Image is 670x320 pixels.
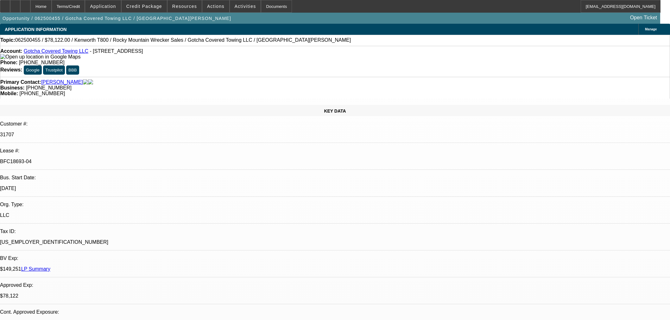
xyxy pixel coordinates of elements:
[15,37,351,43] span: 062500455 / $78,122.00 / Kenworth T800 / Rocky Mountain Wrecker Sales / Gotcha Covered Towing LLC...
[0,54,80,60] img: Open up location in Google Maps
[0,60,17,65] strong: Phone:
[230,0,261,12] button: Activities
[0,37,15,43] strong: Topic:
[235,4,256,9] span: Activities
[85,0,121,12] button: Application
[167,0,202,12] button: Resources
[0,85,24,90] strong: Business:
[0,67,22,72] strong: Reviews:
[26,85,72,90] span: [PHONE_NUMBER]
[0,79,41,85] strong: Primary Contact:
[202,0,229,12] button: Actions
[43,65,65,75] button: Trustpilot
[19,91,65,96] span: [PHONE_NUMBER]
[3,16,231,21] span: Opportunity / 062500455 / Gotcha Covered Towing LLC / [GEOGRAPHIC_DATA][PERSON_NAME]
[122,0,167,12] button: Credit Package
[645,28,657,31] span: Manage
[90,48,143,54] span: - [STREET_ADDRESS]
[5,27,66,32] span: APPLICATION INFORMATION
[0,48,22,54] strong: Account:
[0,91,18,96] strong: Mobile:
[628,12,660,23] a: Open Ticket
[126,4,162,9] span: Credit Package
[19,60,65,65] span: [PHONE_NUMBER]
[88,79,93,85] img: linkedin-icon.png
[21,266,50,272] a: LP Summary
[90,4,116,9] span: Application
[83,79,88,85] img: facebook-icon.png
[41,79,83,85] a: [PERSON_NAME]
[24,48,88,54] a: Gotcha Covered Towing LLC
[207,4,224,9] span: Actions
[324,108,346,114] span: KEY DATA
[24,65,42,75] button: Google
[0,54,80,59] a: View Google Maps
[172,4,197,9] span: Resources
[66,65,79,75] button: BBB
